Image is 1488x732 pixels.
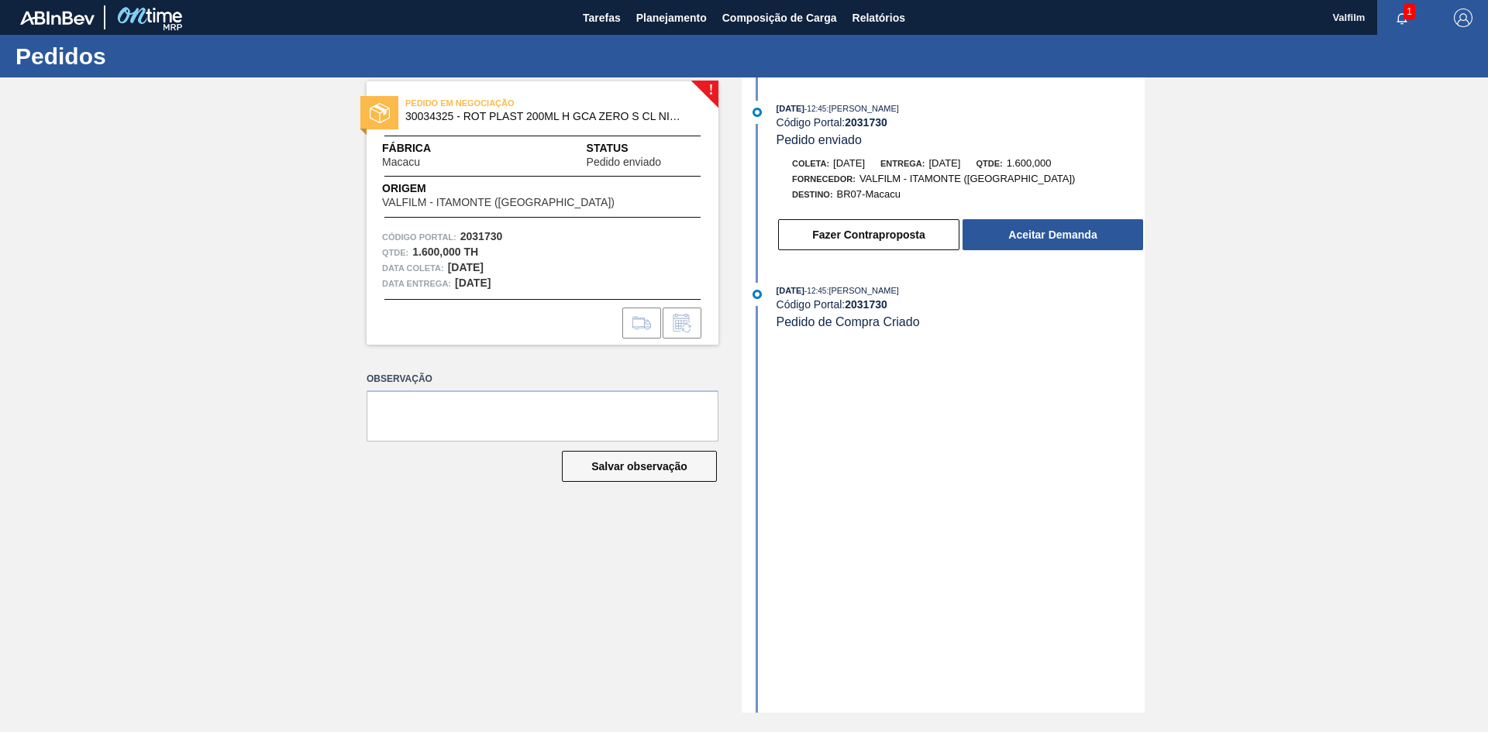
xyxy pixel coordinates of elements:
[859,173,1076,184] span: VALFILM - ITAMONTE ([GEOGRAPHIC_DATA])
[792,159,829,168] span: Coleta:
[562,451,717,482] button: Salvar observação
[777,104,804,113] span: [DATE]
[622,308,661,339] div: Ir para Composição de Carga
[455,277,491,289] strong: [DATE]
[636,9,707,27] span: Planejamento
[826,286,899,295] span: : [PERSON_NAME]
[448,261,484,273] strong: [DATE]
[382,156,420,168] span: Macacu
[382,260,444,276] span: Data coleta:
[412,246,478,258] strong: 1.600,000 TH
[976,159,1002,168] span: Qtde:
[833,157,865,169] span: [DATE]
[792,190,833,199] span: Destino:
[1404,3,1415,20] span: 1
[460,230,503,242] strong: 2031730
[778,219,959,250] button: Fazer Contraproposta
[852,9,905,27] span: Relatórios
[382,229,456,245] span: Código Portal:
[663,308,701,339] div: Informar alteração no pedido
[804,287,826,295] span: - 12:45
[1454,9,1472,27] img: Logout
[382,276,451,291] span: Data entrega:
[753,108,762,117] img: atual
[382,140,469,156] span: Fábrica
[845,298,887,311] strong: 2031730
[587,140,703,156] span: Status
[1377,7,1427,29] button: Notificações
[928,157,960,169] span: [DATE]
[777,116,1145,129] div: Código Portal:
[837,188,901,200] span: BR07-Macacu
[826,104,899,113] span: : [PERSON_NAME]
[777,133,862,146] span: Pedido enviado
[370,103,390,123] img: status
[963,219,1143,250] button: Aceitar Demanda
[583,9,621,27] span: Tarefas
[367,368,718,390] label: Observação
[777,298,1145,311] div: Código Portal:
[845,116,887,129] strong: 2031730
[1007,157,1052,169] span: 1.600,000
[753,290,762,299] img: atual
[722,9,837,27] span: Composição de Carga
[20,11,95,25] img: TNhmsLtSVTkK8tSr43FrP2fwEKptu5GPRR3wAAAABJRU5ErkJggg==
[405,111,687,122] span: 30034325 - ROT PLAST 200ML H GCA ZERO S CL NIV25
[777,315,920,328] span: Pedido de Compra Criado
[804,105,826,113] span: - 12:45
[382,180,659,197] span: Origem
[405,95,622,111] span: PEDIDO EM NEGOCIAÇÃO
[777,286,804,295] span: [DATE]
[15,47,291,65] h1: Pedidos
[880,159,925,168] span: Entrega:
[382,197,615,208] span: VALFILM - ITAMONTE ([GEOGRAPHIC_DATA])
[587,156,662,168] span: Pedido enviado
[382,245,408,260] span: Qtde :
[792,174,856,184] span: Fornecedor:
